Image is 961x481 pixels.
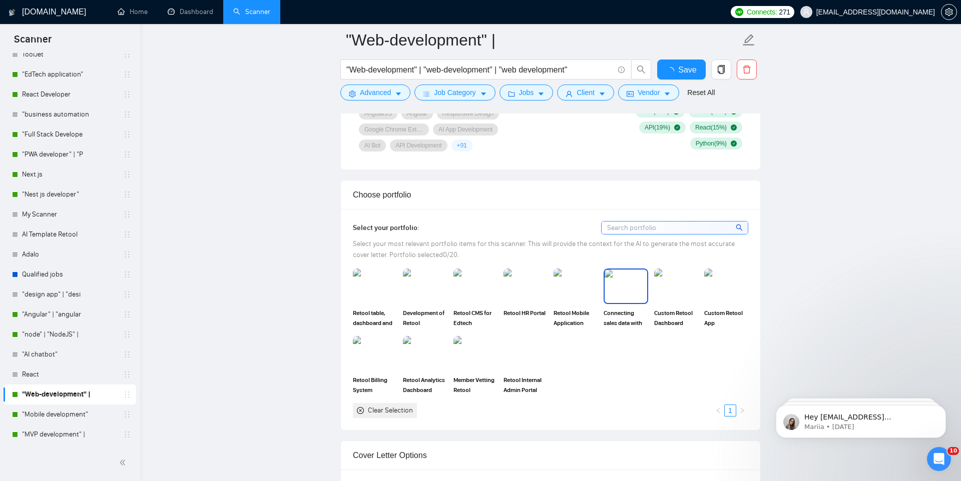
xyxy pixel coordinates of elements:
a: "Angular" | "angular [22,304,117,324]
a: "EdTech application" [22,64,117,84]
a: 1 [725,405,736,416]
img: portfolio thumbnail image [453,268,498,303]
a: Adalo [22,244,117,264]
img: portfolio thumbnail image [353,336,397,371]
span: holder [123,410,131,418]
span: Python ( 9 %) [696,139,727,147]
button: idcardVendorcaret-down [618,84,679,100]
span: caret-down [538,90,545,97]
img: portfolio thumbnail image [403,268,447,303]
span: Hey [EMAIL_ADDRESS][DOMAIN_NAME], Do you want to learn how to integrate GigRadar with your CRM of... [44,29,172,236]
span: user [803,8,810,15]
span: check-circle [731,140,737,146]
span: Retool Internal Admin Portal [504,375,548,395]
span: holder [123,430,131,438]
span: holder [123,350,131,358]
a: "PWA developer" | "P [22,144,117,164]
span: user [566,90,573,97]
span: holder [123,330,131,338]
button: search [631,59,651,79]
span: bars [423,90,430,97]
span: Custom Retool Dashboard [654,308,698,328]
a: AI Template Retool [22,224,117,244]
span: setting [941,8,956,16]
button: right [736,404,748,416]
span: search [736,222,744,233]
span: caret-down [664,90,671,97]
span: Select your portfolio: [353,223,419,232]
a: "Mobile development" [22,404,117,424]
a: Next.js [22,164,117,184]
iframe: Intercom live chat [927,447,951,471]
span: Scanner [6,32,60,53]
a: Reset All [687,87,715,98]
img: portfolio thumbnail image [504,336,548,371]
img: portfolio thumbnail image [554,268,598,303]
button: folderJobscaret-down [500,84,554,100]
span: Development of Retool application for travel agency [403,308,447,328]
img: portfolio thumbnail image [453,336,498,371]
span: holder [123,130,131,138]
span: 10 [947,447,959,455]
span: + 91 [457,141,467,149]
img: portfolio thumbnail image [353,268,397,303]
a: "AI chatbot" [22,344,117,364]
button: setting [941,4,957,20]
span: AI App Development [438,125,493,133]
span: close-circle [357,407,364,414]
img: portfolio thumbnail image [704,268,748,303]
span: Jobs [519,87,534,98]
button: settingAdvancedcaret-down [340,84,410,100]
span: edit [742,33,755,46]
span: holder [123,390,131,398]
span: caret-down [480,90,487,97]
a: React Developer [22,84,117,104]
span: left [715,407,721,413]
span: Google Chrome Extension [364,125,423,133]
a: "business automation [22,104,117,124]
span: idcard [627,90,634,97]
span: Custom Retool App [704,308,748,328]
span: holder [123,150,131,158]
span: Retool Mobile Application [554,308,598,328]
span: check-circle [674,124,680,130]
div: Cover Letter Options [353,441,748,469]
span: holder [123,310,131,318]
span: info-circle [618,66,625,73]
li: Next Page [736,404,748,416]
span: Retool HR Portal [504,308,548,328]
button: barsJob Categorycaret-down [414,84,495,100]
span: Save [678,63,696,76]
button: Save [657,59,706,79]
img: upwork-logo.png [735,8,743,16]
span: holder [123,290,131,298]
span: Connects: [747,6,777,17]
span: double-left [119,457,129,467]
span: check-circle [731,124,737,130]
img: portfolio thumbnail image [605,269,647,302]
span: API ( 19 %) [645,123,670,131]
div: Choose portfolio [353,180,748,209]
a: homeHome [118,7,148,16]
a: Qualified jobs [22,264,117,284]
a: "Nest js developer" [22,184,117,204]
span: setting [349,90,356,97]
input: Scanner name... [346,27,740,52]
span: Job Category [434,87,475,98]
span: loading [666,67,678,75]
span: copy [712,65,731,74]
span: holder [123,230,131,238]
li: 1 [724,404,736,416]
span: Retool Analytics Dashboard [403,375,447,395]
span: Select your most relevant portfolio items for this scanner. This will provide the context for the... [353,239,735,259]
a: My Scanner [22,204,117,224]
span: holder [123,190,131,198]
a: "node" | "NodeJS" | [22,324,117,344]
span: right [739,407,745,413]
iframe: Intercom notifications message [761,384,961,454]
span: holder [123,70,131,78]
input: Search Freelance Jobs... [346,63,614,76]
span: holder [123,50,131,58]
span: Connecting sales data with Retool dashboards [604,308,648,328]
span: holder [123,90,131,98]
